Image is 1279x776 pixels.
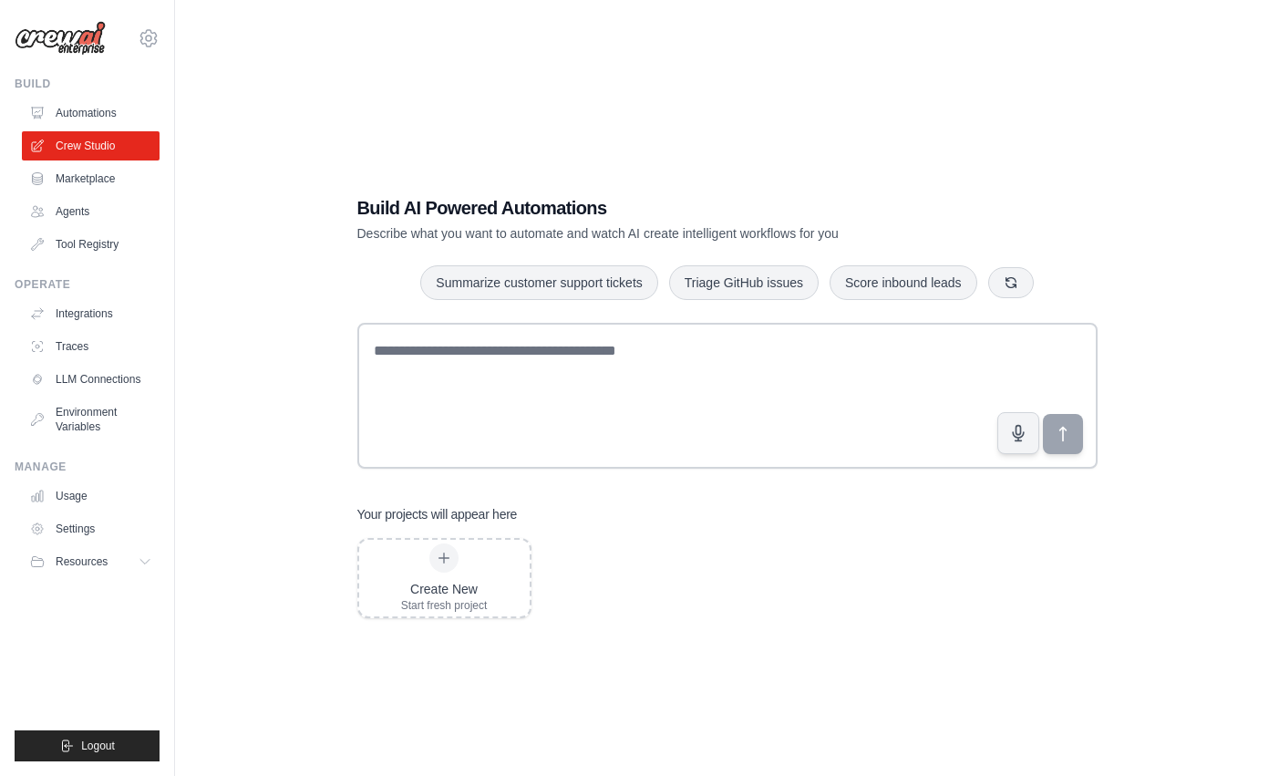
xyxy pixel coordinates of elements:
[988,267,1034,298] button: Get new suggestions
[22,164,160,193] a: Marketplace
[22,547,160,576] button: Resources
[81,739,115,753] span: Logout
[22,481,160,511] a: Usage
[830,265,977,300] button: Score inbound leads
[420,265,657,300] button: Summarize customer support tickets
[22,365,160,394] a: LLM Connections
[669,265,819,300] button: Triage GitHub issues
[22,98,160,128] a: Automations
[357,195,970,221] h1: Build AI Powered Automations
[22,398,160,441] a: Environment Variables
[401,598,488,613] div: Start fresh project
[22,131,160,160] a: Crew Studio
[401,580,488,598] div: Create New
[22,299,160,328] a: Integrations
[15,277,160,292] div: Operate
[15,21,106,56] img: Logo
[22,230,160,259] a: Tool Registry
[15,730,160,761] button: Logout
[22,514,160,543] a: Settings
[15,77,160,91] div: Build
[997,412,1039,454] button: Click to speak your automation idea
[15,460,160,474] div: Manage
[357,224,970,243] p: Describe what you want to automate and watch AI create intelligent workflows for you
[56,554,108,569] span: Resources
[22,332,160,361] a: Traces
[22,197,160,226] a: Agents
[357,505,518,523] h3: Your projects will appear here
